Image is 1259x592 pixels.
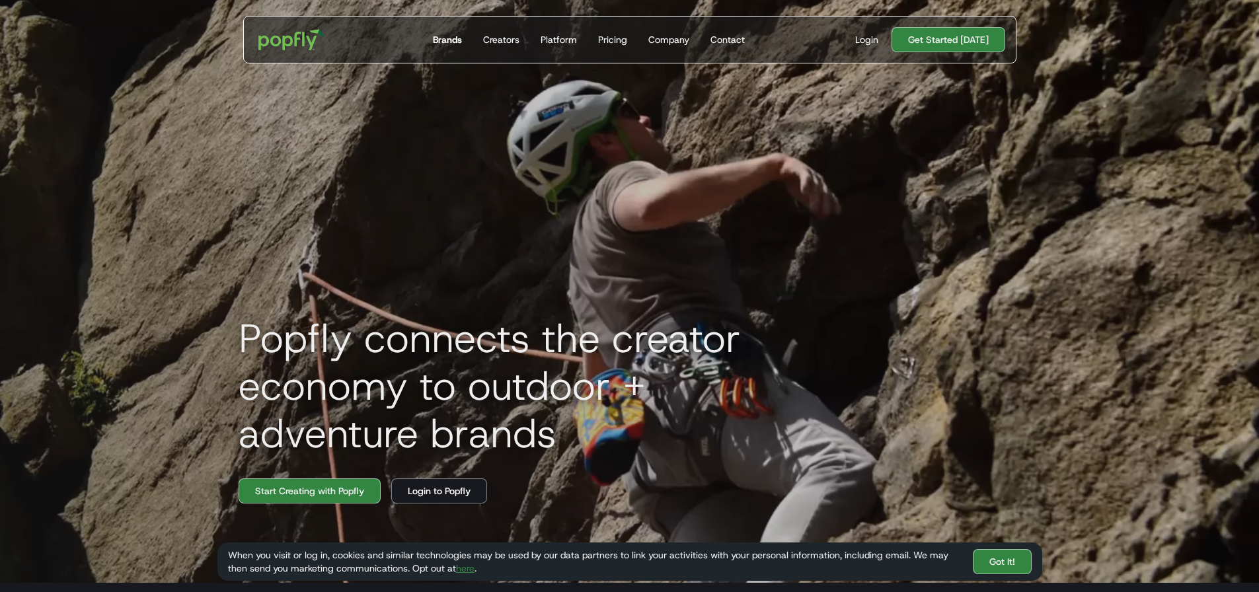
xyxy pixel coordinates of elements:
a: Contact [705,17,750,63]
div: Brands [433,33,462,46]
div: Creators [483,33,519,46]
a: Pricing [593,17,632,63]
a: here [456,562,475,574]
a: Start Creating with Popfly [239,478,381,503]
a: Company [643,17,695,63]
a: Brands [428,17,467,63]
div: Contact [710,33,745,46]
a: Creators [478,17,525,63]
a: Got It! [973,549,1032,574]
h1: Popfly connects the creator economy to outdoor + adventure brands [228,314,823,457]
a: Login to Popfly [391,478,487,503]
a: Platform [535,17,582,63]
div: Platform [541,33,577,46]
div: Login [855,33,878,46]
div: Company [648,33,689,46]
div: Pricing [598,33,627,46]
a: Get Started [DATE] [892,27,1005,52]
a: home [249,20,334,59]
a: Login [850,33,884,46]
div: When you visit or log in, cookies and similar technologies may be used by our data partners to li... [228,548,962,575]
